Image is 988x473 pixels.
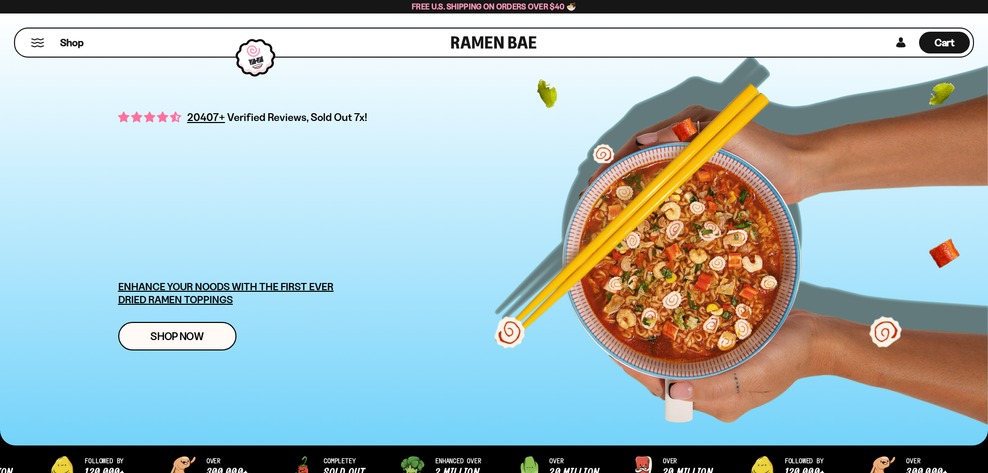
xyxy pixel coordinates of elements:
[935,36,955,49] span: Cart
[150,331,204,342] span: Shop Now
[187,109,225,125] span: 20407+
[118,322,236,350] a: Shop Now
[227,111,368,124] span: Verified Reviews, Sold Out 7x!
[60,36,84,50] span: Shop
[919,29,970,57] div: Cart
[412,2,576,11] span: Free U.S. Shipping on Orders over $40 🍜
[60,32,84,53] a: Shop
[31,38,45,47] button: Mobile Menu Trigger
